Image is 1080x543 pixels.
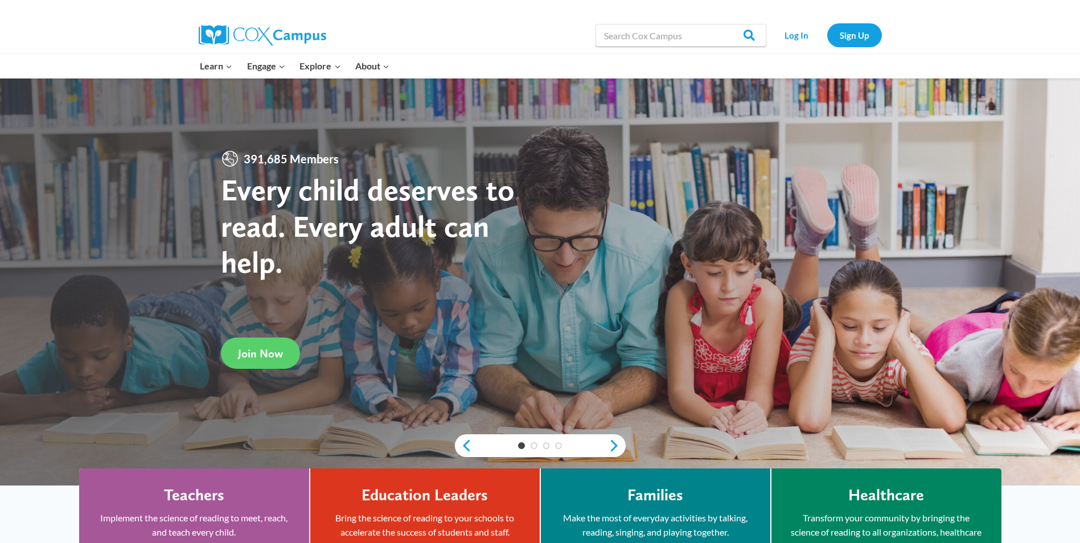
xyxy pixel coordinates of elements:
[299,59,340,73] span: Explore
[327,511,523,540] p: Bring the science of reading to your schools to accelerate the success of students and staff.
[362,486,488,505] h4: Education Leaders
[355,59,389,73] span: About
[772,23,882,47] nav: Secondary Navigation
[772,23,822,47] a: Log In
[96,511,292,540] p: Implement the science of reading to meet, reach, and teach every child.
[247,59,285,73] span: Engage
[848,486,924,505] h4: Healthcare
[200,59,232,73] span: Learn
[596,24,766,47] input: Search Cox Campus
[164,486,224,505] h4: Teachers
[555,442,562,449] a: 4
[543,442,550,449] a: 3
[558,511,753,540] p: Make the most of everyday activities by talking, reading, singing, and playing together.
[238,347,283,360] span: Join Now
[531,442,537,449] a: 2
[221,338,300,369] a: Join Now
[239,150,343,168] span: 391,685 Members
[199,25,326,46] img: Cox Campus
[518,442,525,449] a: 1
[193,54,397,78] nav: Primary Navigation
[455,434,626,457] div: content slider buttons
[455,439,472,452] a: previous
[627,486,683,505] h4: Families
[609,439,626,452] a: next
[827,23,882,47] a: Sign Up
[221,171,515,280] strong: Every child deserves to read. Every adult can help.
